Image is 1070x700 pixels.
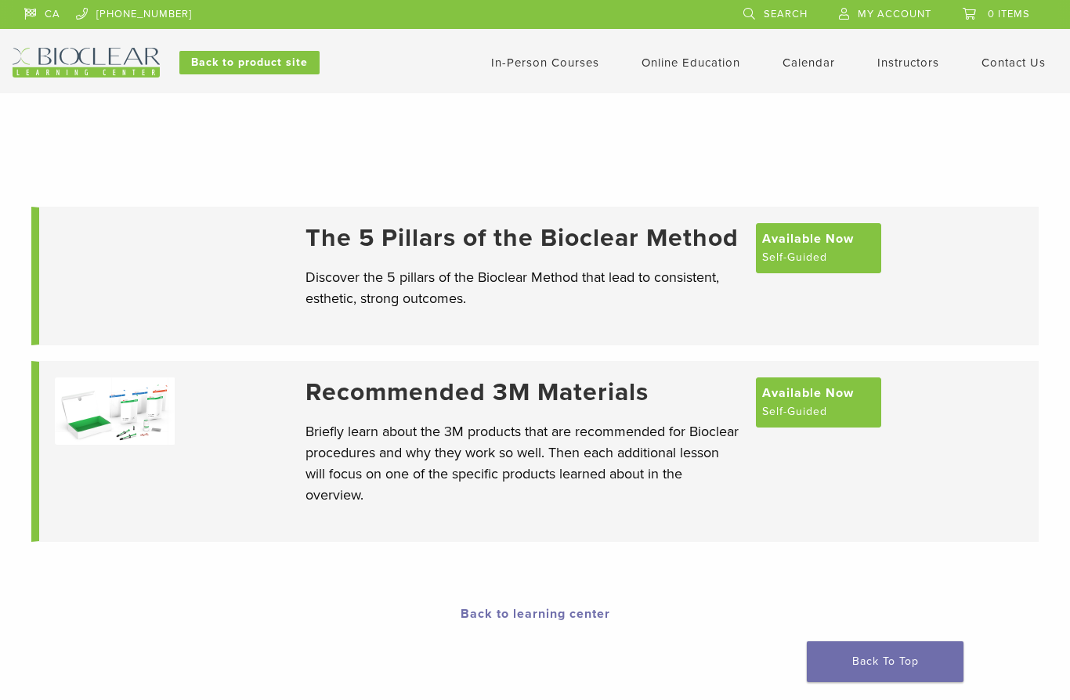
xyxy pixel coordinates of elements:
span: Search [764,8,808,20]
a: Back to learning center [461,606,610,622]
a: Back to product site [179,51,320,74]
span: 0 items [988,8,1030,20]
a: In-Person Courses [491,56,599,70]
span: Available Now [762,384,854,402]
p: Discover the 5 pillars of the Bioclear Method that lead to consistent, esthetic, strong outcomes. [305,267,740,309]
p: Briefly learn about the 3M products that are recommended for Bioclear procedures and why they wor... [305,421,740,506]
a: Contact Us [981,56,1046,70]
span: Self-Guided [762,402,827,421]
a: Available Now Self-Guided [756,223,881,273]
a: Instructors [877,56,939,70]
a: The 5 Pillars of the Bioclear Method [305,223,740,253]
a: Available Now Self-Guided [756,377,881,428]
span: Self-Guided [762,248,827,267]
a: Back To Top [807,641,963,682]
a: Calendar [783,56,835,70]
a: Recommended 3M Materials [305,377,740,407]
img: Bioclear [13,48,160,78]
span: My Account [858,8,931,20]
a: Online Education [642,56,740,70]
span: Available Now [762,229,854,248]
